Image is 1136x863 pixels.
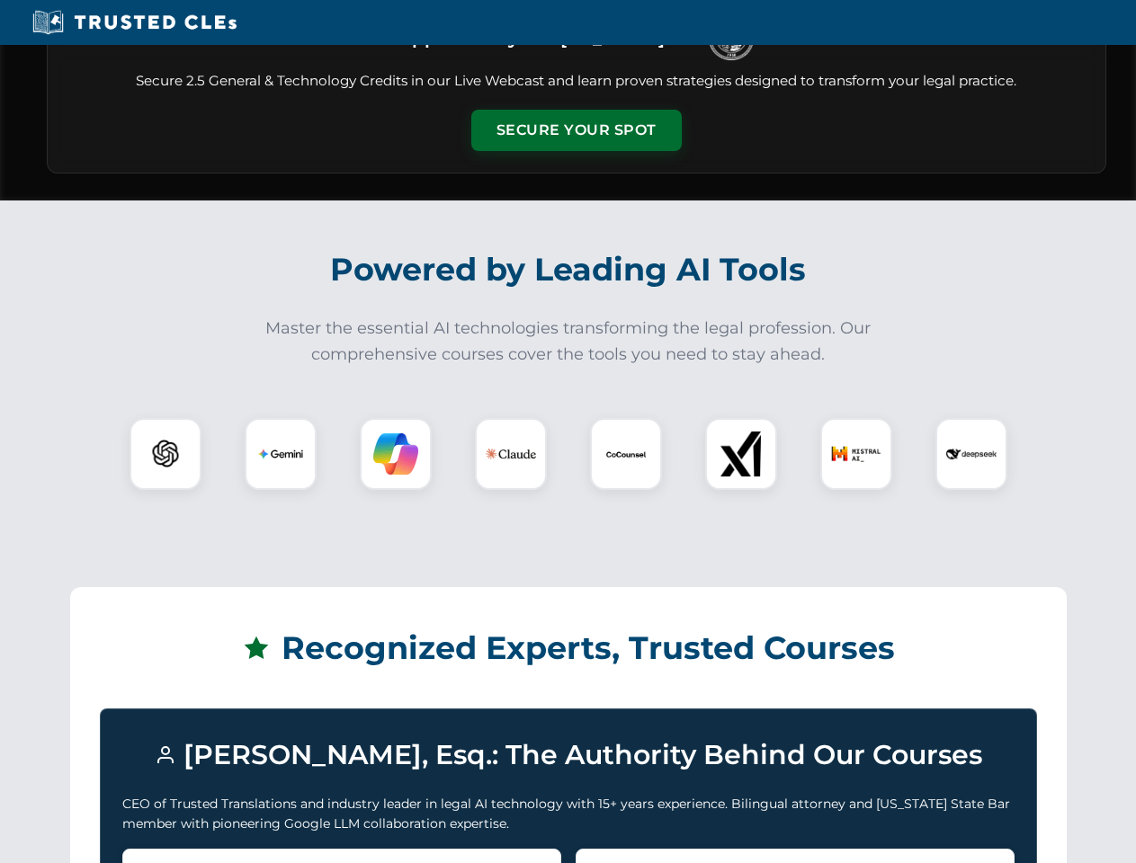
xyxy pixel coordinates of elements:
[471,110,682,151] button: Secure Your Spot
[69,71,1084,92] p: Secure 2.5 General & Technology Credits in our Live Webcast and learn proven strategies designed ...
[831,429,881,479] img: Mistral AI Logo
[70,238,1067,301] h2: Powered by Leading AI Tools
[122,731,1015,779] h3: [PERSON_NAME], Esq.: The Authority Behind Our Courses
[139,428,192,480] img: ChatGPT Logo
[486,429,536,479] img: Claude Logo
[245,418,317,490] div: Gemini
[27,9,242,36] img: Trusted CLEs
[373,431,418,476] img: Copilot Logo
[604,431,649,476] img: CoCounsel Logo
[475,418,547,490] div: Claude
[705,418,777,490] div: xAI
[130,418,201,490] div: ChatGPT
[100,617,1037,680] h2: Recognized Experts, Trusted Courses
[360,418,432,490] div: Copilot
[719,431,764,476] img: xAI Logo
[946,429,997,479] img: DeepSeek Logo
[254,316,883,368] p: Master the essential AI technologies transforming the legal profession. Our comprehensive courses...
[820,418,892,490] div: Mistral AI
[590,418,662,490] div: CoCounsel
[258,431,303,476] img: Gemini Logo
[935,418,1007,490] div: DeepSeek
[122,794,1015,834] p: CEO of Trusted Translations and industry leader in legal AI technology with 15+ years experience....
